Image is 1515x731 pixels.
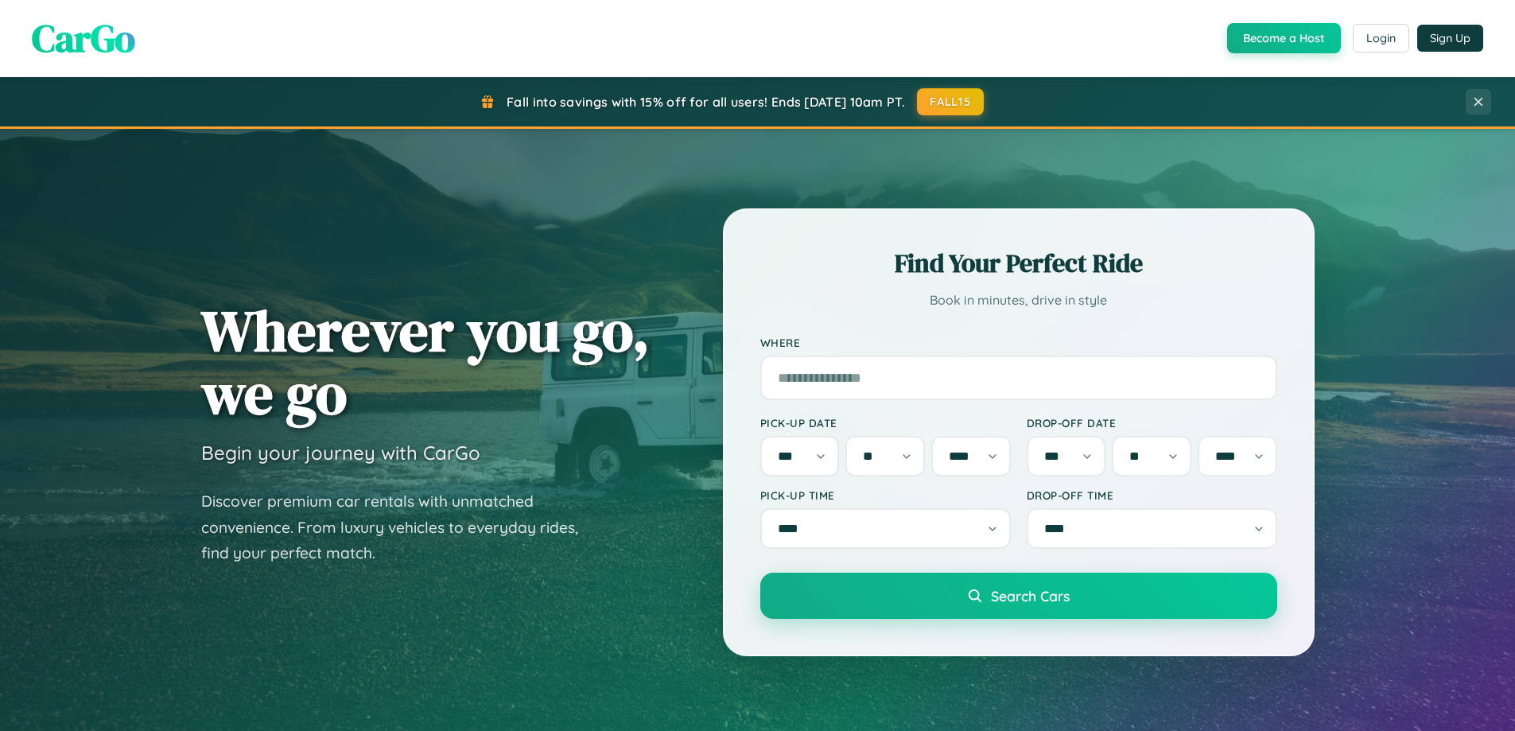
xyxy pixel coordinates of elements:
h2: Find Your Perfect Ride [760,246,1277,281]
label: Pick-up Date [760,416,1011,430]
span: Fall into savings with 15% off for all users! Ends [DATE] 10am PT. [507,94,905,110]
button: FALL15 [917,88,984,115]
h3: Begin your journey with CarGo [201,441,480,465]
button: Become a Host [1227,23,1341,53]
p: Book in minutes, drive in style [760,289,1277,312]
button: Login [1353,24,1409,52]
span: CarGo [32,12,135,64]
label: Pick-up Time [760,488,1011,502]
button: Sign Up [1417,25,1483,52]
button: Search Cars [760,573,1277,619]
label: Where [760,336,1277,349]
span: Search Cars [991,587,1070,605]
h1: Wherever you go, we go [201,299,650,425]
p: Discover premium car rentals with unmatched convenience. From luxury vehicles to everyday rides, ... [201,488,599,566]
label: Drop-off Date [1027,416,1277,430]
label: Drop-off Time [1027,488,1277,502]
